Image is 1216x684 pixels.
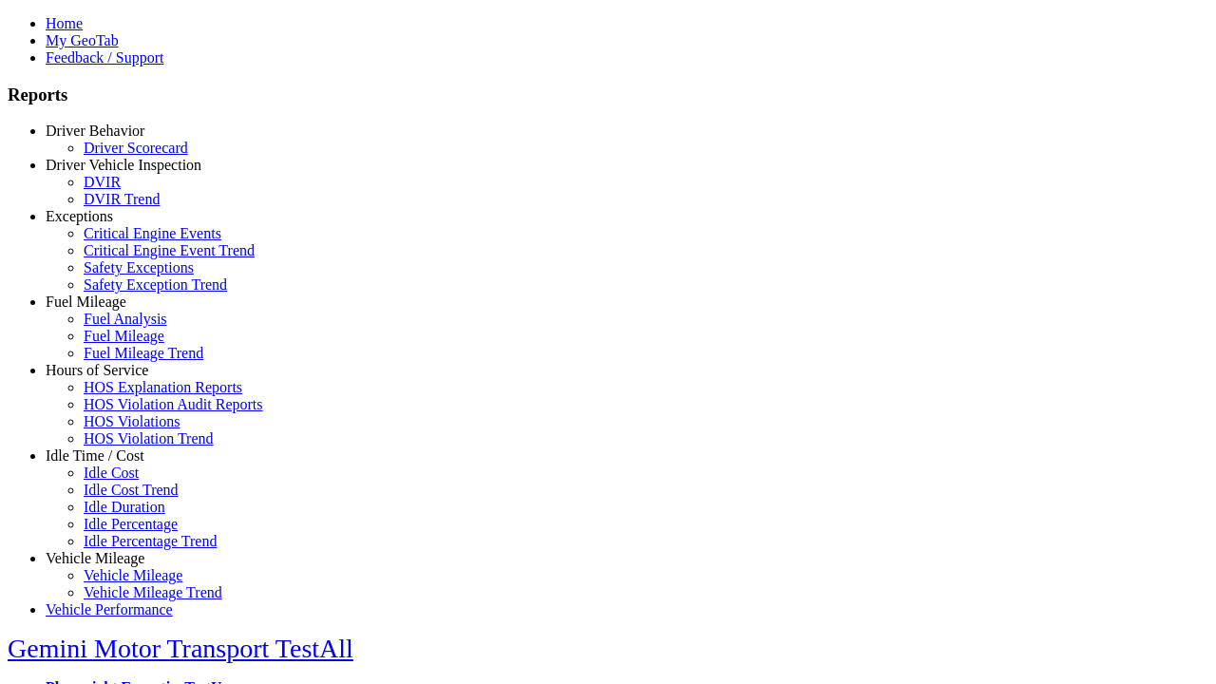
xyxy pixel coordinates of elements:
[84,174,121,190] a: DVIR
[84,430,214,446] a: HOS Violation Trend
[84,567,182,583] a: Vehicle Mileage
[84,482,179,498] a: Idle Cost Trend
[8,85,1208,105] h3: Reports
[84,533,217,549] a: Idle Percentage Trend
[8,634,353,663] a: Gemini Motor Transport TestAll
[46,32,119,48] a: My GeoTab
[84,242,255,258] a: Critical Engine Event Trend
[46,294,126,310] a: Fuel Mileage
[46,601,173,617] a: Vehicle Performance
[84,379,242,395] a: HOS Explanation Reports
[84,225,221,241] a: Critical Engine Events
[46,123,144,139] a: Driver Behavior
[46,157,201,173] a: Driver Vehicle Inspection
[84,499,165,515] a: Idle Duration
[46,550,144,566] a: Vehicle Mileage
[84,328,164,344] a: Fuel Mileage
[84,140,188,156] a: Driver Scorecard
[84,516,178,532] a: Idle Percentage
[84,465,139,481] a: Idle Cost
[84,259,194,275] a: Safety Exceptions
[84,276,227,293] a: Safety Exception Trend
[46,49,163,66] a: Feedback / Support
[84,311,167,327] a: Fuel Analysis
[84,584,222,600] a: Vehicle Mileage Trend
[46,362,148,378] a: Hours of Service
[84,396,263,412] a: HOS Violation Audit Reports
[84,345,203,361] a: Fuel Mileage Trend
[46,208,113,224] a: Exceptions
[84,191,160,207] a: DVIR Trend
[46,447,144,464] a: Idle Time / Cost
[46,15,83,31] a: Home
[84,413,180,429] a: HOS Violations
